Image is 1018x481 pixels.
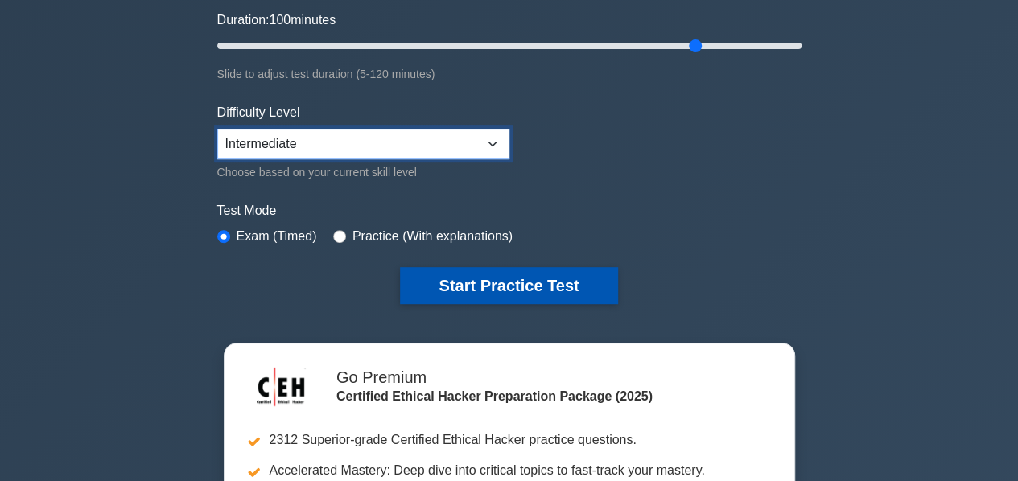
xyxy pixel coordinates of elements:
[217,10,336,30] label: Duration: minutes
[352,227,513,246] label: Practice (With explanations)
[217,162,509,182] div: Choose based on your current skill level
[269,13,291,27] span: 100
[217,64,802,84] div: Slide to adjust test duration (5-120 minutes)
[217,201,802,220] label: Test Mode
[237,227,317,246] label: Exam (Timed)
[217,103,300,122] label: Difficulty Level
[400,267,617,304] button: Start Practice Test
